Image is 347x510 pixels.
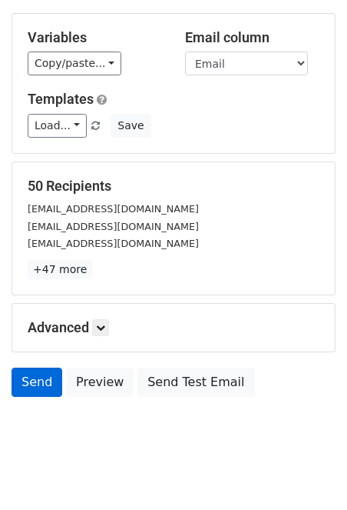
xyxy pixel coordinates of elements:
h5: Variables [28,29,162,46]
small: [EMAIL_ADDRESS][DOMAIN_NAME] [28,238,199,249]
a: Load... [28,114,87,138]
a: Send [12,368,62,397]
h5: 50 Recipients [28,178,319,195]
h5: Email column [185,29,319,46]
a: Preview [66,368,134,397]
a: Templates [28,91,94,107]
small: [EMAIL_ADDRESS][DOMAIN_NAME] [28,221,199,232]
a: Copy/paste... [28,52,121,75]
a: +47 more [28,260,92,279]
small: [EMAIL_ADDRESS][DOMAIN_NAME] [28,203,199,215]
a: Send Test Email [137,368,254,397]
iframe: Chat Widget [270,436,347,510]
button: Save [111,114,150,138]
h5: Advanced [28,319,319,336]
